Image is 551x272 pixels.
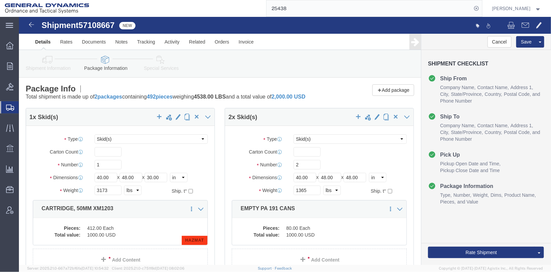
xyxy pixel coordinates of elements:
span: Client: 2025.21.0-c751f8d [112,266,184,270]
a: Support [258,266,275,270]
a: Feedback [275,266,292,270]
span: Server: 2025.21.0-667a72bf6fa [27,266,109,270]
button: [PERSON_NAME] [492,4,542,12]
iframe: FS Legacy Container [19,17,551,265]
span: [DATE] 10:54:32 [81,266,109,270]
span: Copyright © [DATE]-[DATE] Agistix Inc., All Rights Reserved [439,266,543,271]
span: [DATE] 08:02:06 [156,266,184,270]
img: logo [5,3,89,13]
input: Search for shipment number, reference number [267,0,472,17]
span: Tim Schaffer [492,5,531,12]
